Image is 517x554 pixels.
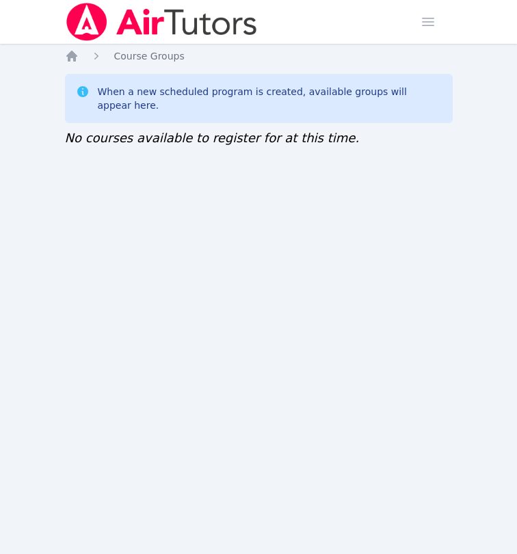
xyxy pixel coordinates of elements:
[65,131,360,145] span: No courses available to register for at this time.
[114,49,185,63] a: Course Groups
[65,3,258,41] img: Air Tutors
[114,51,185,62] span: Course Groups
[65,49,453,63] nav: Breadcrumb
[98,85,442,112] div: When a new scheduled program is created, available groups will appear here.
